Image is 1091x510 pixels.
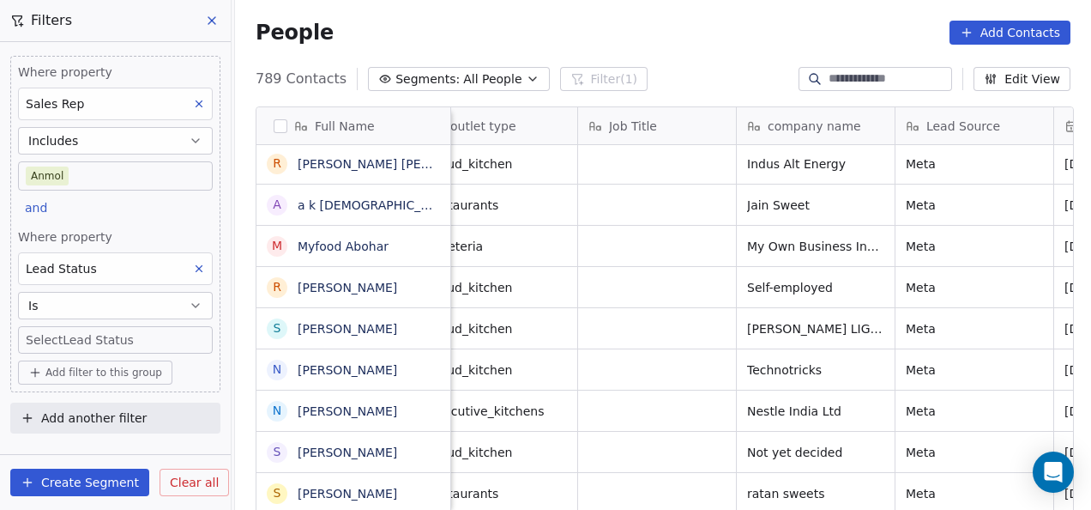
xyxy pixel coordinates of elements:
span: Meta [906,197,1043,214]
span: ratan sweets [747,485,884,502]
span: Full Name [315,118,375,135]
div: M [272,237,282,255]
span: cloud_kitchen [430,361,567,379]
span: cloud_kitchen [430,320,567,337]
span: restaurants [430,485,567,502]
button: Add Contacts [949,21,1070,45]
span: Indus Alt Energy [747,155,884,173]
a: [PERSON_NAME] [PERSON_NAME] [298,157,501,171]
span: [PERSON_NAME] LIGHT HOUSE [747,320,884,337]
span: Nestle India Ltd [747,403,884,420]
div: company name [737,107,895,144]
span: 789 Contacts [256,69,347,89]
button: Filter(1) [560,67,648,91]
span: Meta [906,279,1043,296]
a: [PERSON_NAME] [298,322,397,336]
span: Meta [906,155,1043,173]
a: [PERSON_NAME] [298,281,397,294]
a: [PERSON_NAME] [298,363,397,377]
span: Meta [906,320,1043,337]
span: Meta [906,444,1043,461]
a: [PERSON_NAME] [298,404,397,418]
div: S [274,443,281,461]
span: People [256,20,334,46]
span: Lead Source [926,118,1000,135]
span: Job Title [609,118,657,135]
div: S [274,484,281,502]
span: company name [768,118,861,135]
div: R [273,278,281,296]
div: Job Title [578,107,736,144]
span: Meta [906,238,1043,255]
span: Technotricks [747,361,884,379]
div: outlet type [419,107,577,144]
div: Lead Source [895,107,1053,144]
a: a k [DEMOGRAPHIC_DATA] [298,198,456,212]
div: a [273,196,281,214]
span: Segments: [395,70,460,88]
div: N [273,402,281,420]
span: Meta [906,485,1043,502]
div: R [273,155,281,173]
span: Jain Sweet [747,197,884,214]
span: My Own Business Institute [747,238,884,255]
span: cloud_kitchen [430,155,567,173]
span: Self-employed [747,279,884,296]
button: Edit View [973,67,1070,91]
span: restaurants [430,197,567,214]
div: N [273,361,281,379]
a: Myfood Abohar [298,240,389,253]
span: All People [463,70,521,88]
span: executive_kitchens [430,403,567,420]
span: cloud_kitchen [430,444,567,461]
div: Full Name [256,107,450,144]
a: [PERSON_NAME] [298,487,397,501]
span: Meta [906,403,1043,420]
div: Open Intercom Messenger [1033,452,1074,493]
span: cafeteria [430,238,567,255]
a: [PERSON_NAME] [298,446,397,459]
span: cloud_kitchen [430,279,567,296]
span: Meta [906,361,1043,379]
span: outlet type [450,118,516,135]
span: Not yet decided [747,444,884,461]
div: S [274,319,281,337]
